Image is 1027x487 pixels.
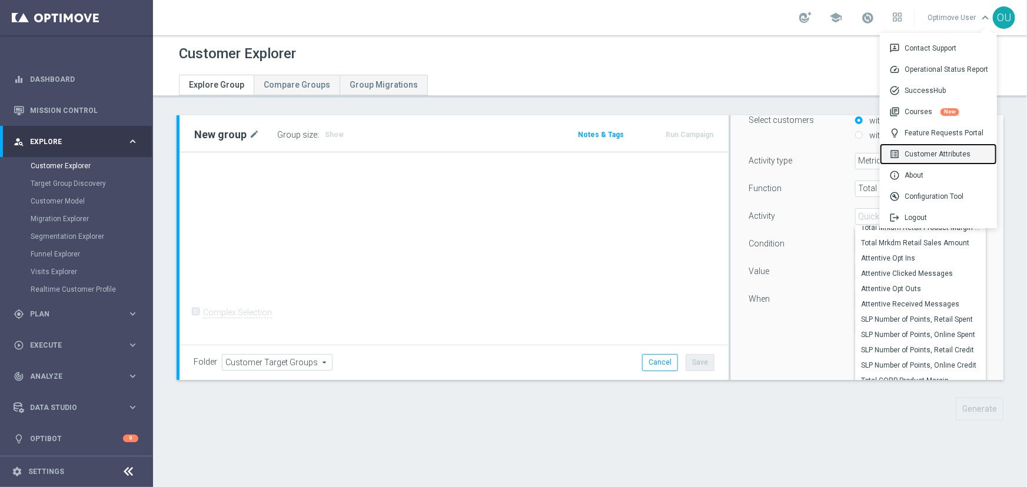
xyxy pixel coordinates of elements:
[867,115,913,126] label: with activity
[940,108,959,116] div: New
[861,284,980,293] span: Attentive Opt Outs
[861,376,980,385] span: Total CORP Product Margin
[749,238,785,249] label: Condition
[926,9,993,26] a: Optimove Userkeyboard_arrow_down 3pContact Support speedOperational Status Report task_altSuccess...
[829,11,842,24] span: school
[889,106,905,117] span: library_books
[13,434,139,443] button: lightbulb Optibot 9
[14,371,24,382] i: track_changes
[861,361,980,370] span: SLP Number of Points, Online Credit
[14,136,24,147] i: person_search
[861,345,980,355] span: SLP Number of Points, Retail Credit
[880,207,997,228] a: logoutLogout
[880,207,997,228] div: Logout
[889,85,905,96] span: task_alt
[194,128,247,142] h2: New group
[880,80,997,101] div: SuccessHub
[861,253,980,263] span: Attentive Opt Ins
[13,75,139,84] button: equalizer Dashboard
[277,130,317,140] label: Group size
[31,245,152,263] div: Funnel Explorer
[749,155,792,166] label: Activity type
[861,330,980,339] span: SLP Number of Points, Online Spent
[642,354,678,371] button: Cancel
[13,341,139,350] button: play_circle_outline Execute keyboard_arrow_right
[12,466,22,477] i: settings
[889,191,905,202] span: build_circle
[14,371,127,382] div: Analyze
[194,357,217,367] label: Folder
[14,423,138,454] div: Optibot
[31,196,122,206] a: Customer Model
[861,238,980,248] span: Total Mrkdm Retail Sales Amount
[127,402,138,413] i: keyboard_arrow_right
[880,165,997,186] div: About
[686,354,714,371] button: Save
[350,80,418,89] span: Group Migrations
[123,435,138,442] div: 9
[31,175,152,192] div: Target Group Discovery
[30,64,138,95] a: Dashboard
[179,45,296,62] h1: Customer Explorer
[30,423,123,454] a: Optibot
[889,212,905,223] span: logout
[31,232,122,241] a: Segmentation Explorer
[855,208,986,225] input: Quick find
[189,80,244,89] span: Explore Group
[30,404,127,411] span: Data Studio
[13,106,139,115] button: Mission Control
[13,403,139,412] button: Data Studio keyboard_arrow_right
[749,211,775,221] label: Activity
[749,293,770,304] label: When
[880,59,997,80] a: speedOperational Status Report
[889,149,905,159] span: list_alt
[31,214,122,224] a: Migration Explorer
[31,228,152,245] div: Segmentation Explorer
[880,122,997,144] a: lightbulbFeature Requests Portal
[317,130,319,140] label: :
[880,122,997,144] div: Feature Requests Portal
[30,342,127,349] span: Execute
[31,179,122,188] a: Target Group Discovery
[31,281,152,298] div: Realtime Customer Profile
[861,299,980,309] span: Attentive Received Messages
[880,186,997,207] div: Configuration Tool
[14,309,127,319] div: Plan
[993,6,1015,29] div: OU
[127,308,138,319] i: keyboard_arrow_right
[577,128,625,141] button: Notes & Tags
[14,309,24,319] i: gps_fixed
[249,128,260,142] i: mode_edit
[14,340,24,351] i: play_circle_outline
[31,285,122,294] a: Realtime Customer Profile
[14,433,24,444] i: lightbulb
[30,138,127,145] span: Explore
[30,95,138,126] a: Mission Control
[13,137,139,146] button: person_search Explore keyboard_arrow_right
[14,402,127,413] div: Data Studio
[749,183,782,194] label: Function
[880,80,997,101] a: task_altSuccessHub
[31,267,122,276] a: Visits Explorer
[880,165,997,186] a: infoAbout
[127,136,138,147] i: keyboard_arrow_right
[880,186,997,207] a: build_circleConfiguration Tool
[14,74,24,85] i: equalizer
[14,64,138,95] div: Dashboard
[31,263,152,281] div: Visits Explorer
[861,223,980,232] span: Total Mrkdm Retail Product Margin Amount
[14,136,127,147] div: Explore
[14,95,138,126] div: Mission Control
[979,11,992,24] span: keyboard_arrow_down
[127,371,138,382] i: keyboard_arrow_right
[13,372,139,381] button: track_changes Analyze keyboard_arrow_right
[31,210,152,228] div: Migration Explorer
[861,269,980,278] span: Attentive Clicked Messages
[956,398,1003,421] button: Generate
[13,309,139,319] button: gps_fixed Plan keyboard_arrow_right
